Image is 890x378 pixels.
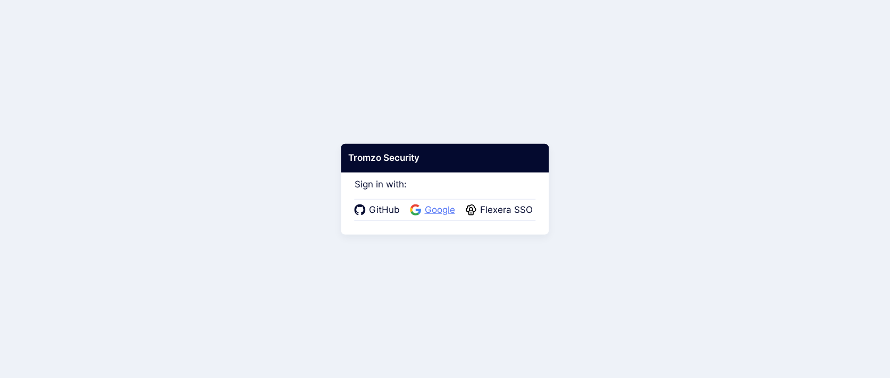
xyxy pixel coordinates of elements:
span: Google [422,203,458,217]
a: Flexera SSO [466,203,536,217]
span: Flexera SSO [477,203,536,217]
span: GitHub [366,203,403,217]
a: GitHub [355,203,403,217]
a: Google [410,203,458,217]
div: Sign in with: [355,165,536,221]
div: Tromzo Security [341,144,549,173]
